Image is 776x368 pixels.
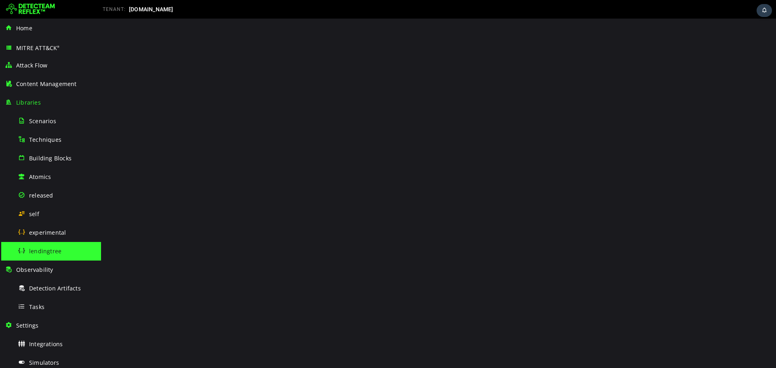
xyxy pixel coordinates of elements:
[16,61,47,69] span: Attack Flow
[16,322,39,329] span: Settings
[29,173,51,181] span: Atomics
[16,24,32,32] span: Home
[29,136,61,143] span: Techniques
[16,266,53,273] span: Observability
[29,359,59,366] span: Simulators
[57,45,59,48] sup: ®
[29,191,53,199] span: released
[29,247,61,255] span: lendingtree
[29,340,63,348] span: Integrations
[16,99,41,106] span: Libraries
[16,44,60,52] span: MITRE ATT&CK
[29,210,39,218] span: self
[129,6,173,13] span: [DOMAIN_NAME]
[103,6,126,12] span: TENANT:
[29,303,44,311] span: Tasks
[6,3,55,16] img: Detecteam logo
[29,229,66,236] span: experimental
[29,284,81,292] span: Detection Artifacts
[757,4,772,17] div: Task Notifications
[29,117,56,125] span: Scenarios
[16,80,77,88] span: Content Management
[29,154,72,162] span: Building Blocks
